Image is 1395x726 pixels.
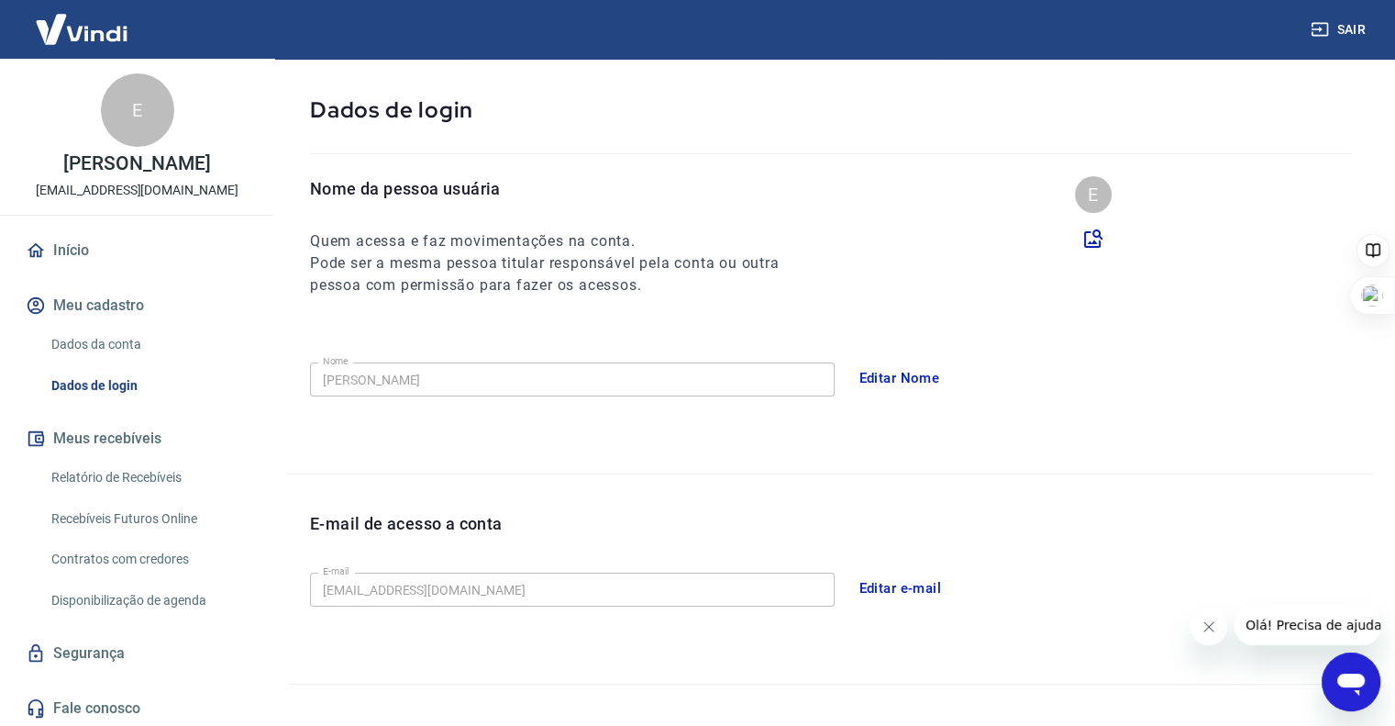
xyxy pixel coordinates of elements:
[1234,605,1380,645] iframe: Mensagem da empresa
[323,564,349,578] label: E-mail
[22,633,252,674] a: Segurança
[310,230,813,252] h6: Quem acessa e faz movimentações na conta.
[36,181,238,200] p: [EMAIL_ADDRESS][DOMAIN_NAME]
[310,511,503,536] p: E-mail de acesso a conta
[44,367,252,405] a: Dados de login
[63,154,210,173] p: [PERSON_NAME]
[101,73,174,147] div: E
[849,359,950,397] button: Editar Nome
[22,1,141,57] img: Vindi
[323,354,349,368] label: Nome
[310,176,813,201] p: Nome da pessoa usuária
[849,569,952,608] button: Editar e-mail
[310,95,1351,124] p: Dados de login
[22,419,252,459] button: Meus recebíveis
[44,326,252,363] a: Dados da conta
[310,252,813,296] h6: Pode ser a mesma pessoa titular responsável pela conta ou outra pessoa com permissão para fazer o...
[22,230,252,271] a: Início
[22,285,252,326] button: Meu cadastro
[44,582,252,620] a: Disponibilização de agenda
[44,500,252,538] a: Recebíveis Futuros Online
[1075,176,1112,213] div: E
[44,541,252,578] a: Contratos com credores
[1307,13,1373,47] button: Sair
[11,13,154,28] span: Olá! Precisa de ajuda?
[1322,653,1380,711] iframe: Botão para abrir a janela de mensagens
[44,459,252,497] a: Relatório de Recebíveis
[1190,609,1227,645] iframe: Fechar mensagem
